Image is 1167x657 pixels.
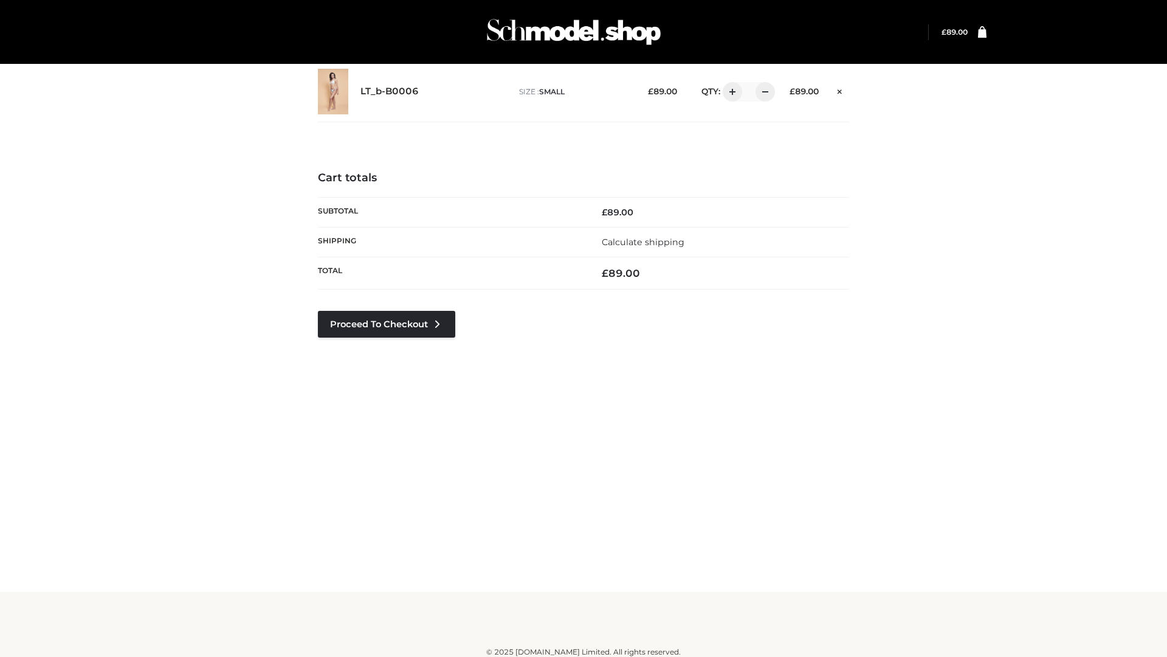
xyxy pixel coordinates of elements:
h4: Cart totals [318,172,849,185]
a: Calculate shipping [602,237,684,248]
th: Total [318,257,583,290]
bdi: 89.00 [602,267,640,279]
a: £89.00 [942,27,968,36]
th: Shipping [318,227,583,257]
span: £ [790,86,795,96]
span: £ [648,86,653,96]
span: £ [942,27,946,36]
bdi: 89.00 [602,207,633,218]
img: LT_b-B0006 - SMALL [318,69,348,114]
img: Schmodel Admin 964 [483,8,665,56]
a: LT_b-B0006 [360,86,419,97]
a: Remove this item [831,82,849,98]
bdi: 89.00 [648,86,677,96]
span: SMALL [539,87,565,96]
bdi: 89.00 [790,86,819,96]
div: QTY: [689,82,771,102]
span: £ [602,207,607,218]
th: Subtotal [318,197,583,227]
bdi: 89.00 [942,27,968,36]
span: £ [602,267,608,279]
p: size : [519,86,629,97]
a: Proceed to Checkout [318,311,455,338]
